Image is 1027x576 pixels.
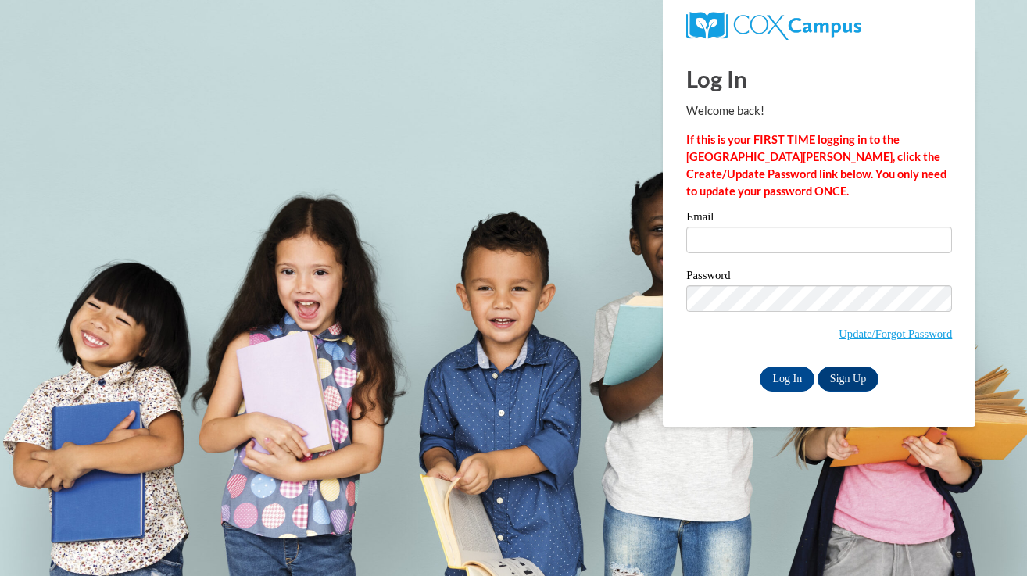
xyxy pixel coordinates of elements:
[686,12,861,40] img: COX Campus
[760,367,814,392] input: Log In
[686,270,952,285] label: Password
[839,327,952,340] a: Update/Forgot Password
[686,18,861,31] a: COX Campus
[686,211,952,227] label: Email
[818,367,878,392] a: Sign Up
[686,102,952,120] p: Welcome back!
[686,133,946,198] strong: If this is your FIRST TIME logging in to the [GEOGRAPHIC_DATA][PERSON_NAME], click the Create/Upd...
[686,63,952,95] h1: Log In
